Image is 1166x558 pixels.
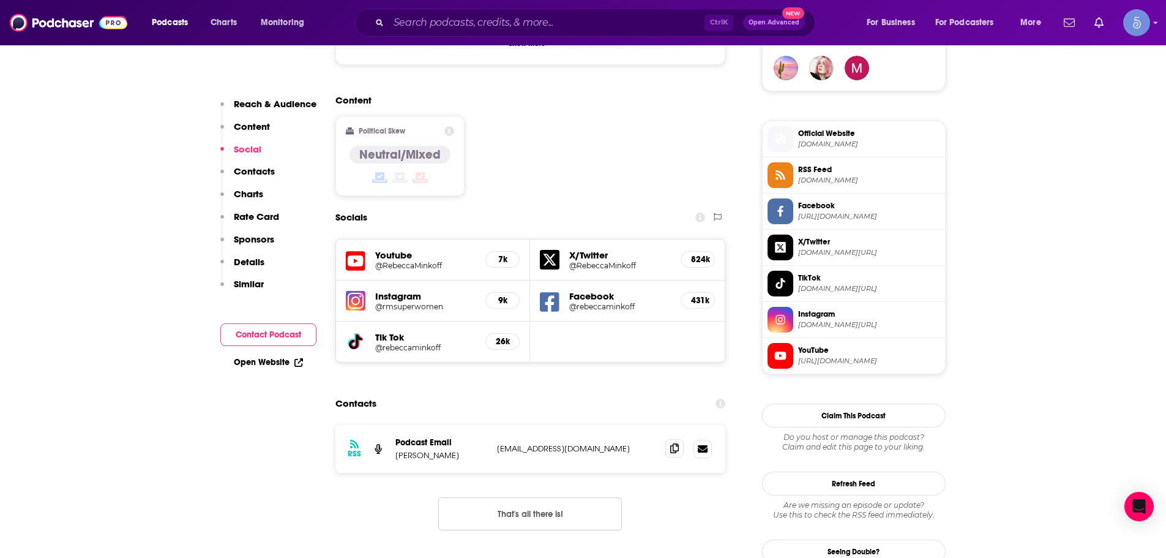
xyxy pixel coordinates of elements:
[691,295,704,306] h5: 431k
[762,432,946,442] span: Do you host or manage this podcast?
[375,302,476,311] a: @rmsuperwomen
[762,404,946,428] button: Claim This Podcast
[1059,12,1080,33] a: Show notifications dropdown
[220,188,263,211] button: Charts
[220,278,264,301] button: Similar
[152,14,188,31] span: Podcasts
[234,256,264,268] p: Details
[234,143,261,155] p: Social
[1123,9,1150,36] img: User Profile
[1012,13,1056,32] button: open menu
[845,56,869,80] img: mayam
[395,437,487,448] p: Podcast Email
[367,9,827,37] div: Search podcasts, credits, & more...
[234,211,279,222] p: Rate Card
[10,11,127,34] img: Podchaser - Follow, Share and Rate Podcasts
[375,343,476,352] a: @rebeccaminkoff
[234,121,270,132] p: Content
[762,472,946,496] button: Refresh Feed
[335,392,376,415] h2: Contacts
[346,291,365,311] img: iconImage
[220,233,274,256] button: Sponsors
[798,273,940,284] span: TikTok
[935,14,994,31] span: For Podcasters
[749,20,799,26] span: Open Advanced
[798,200,940,211] span: Facebook
[798,212,940,221] span: https://www.facebook.com/rebeccaminkoff
[768,235,940,260] a: X/Twitter[DOMAIN_NAME][URL]
[497,443,656,454] p: [EMAIL_ADDRESS][DOMAIN_NAME]
[798,128,940,139] span: Official Website
[234,357,303,368] a: Open Website
[220,121,270,143] button: Content
[335,94,716,106] h2: Content
[762,500,946,520] div: Are we missing an episode or update? Use this to check the RSS feed immediately.
[375,261,476,270] a: @RebeccaMinkoff
[496,254,509,265] h5: 7k
[359,147,441,162] h4: Neutral/Mixed
[375,331,476,343] h5: Tik Tok
[768,126,940,152] a: Official Website[DOMAIN_NAME]
[261,14,304,31] span: Monitoring
[234,98,316,110] p: Reach & Audience
[1124,492,1154,521] div: Open Intercom Messenger
[496,336,509,347] h5: 26k
[1089,12,1108,33] a: Show notifications dropdown
[798,176,940,185] span: anchor.fm
[220,256,264,279] button: Details
[375,249,476,261] h5: Youtube
[569,302,671,311] a: @rebeccaminkoff
[867,14,915,31] span: For Business
[768,162,940,188] a: RSS Feed[DOMAIN_NAME]
[768,307,940,333] a: Instagram[DOMAIN_NAME][URL]
[768,198,940,224] a: Facebook[URL][DOMAIN_NAME]
[234,165,275,177] p: Contacts
[220,211,279,233] button: Rate Card
[569,290,671,302] h5: Facebook
[858,13,930,32] button: open menu
[359,127,405,135] h2: Political Skew
[809,56,834,80] a: mmmm_okay
[348,449,361,459] h3: RSS
[798,345,940,356] span: YouTube
[220,165,275,188] button: Contacts
[774,56,798,80] img: Mariposaazul
[220,98,316,121] button: Reach & Audience
[927,13,1012,32] button: open menu
[798,309,940,320] span: Instagram
[438,497,622,530] button: Nothing here.
[798,356,940,366] span: https://www.youtube.com/@RebeccaMinkoff
[762,432,946,452] div: Claim and edit this page to your liking.
[375,290,476,302] h5: Instagram
[798,320,940,330] span: instagram.com/rmsuperwomen
[234,278,264,290] p: Similar
[252,13,320,32] button: open menu
[691,254,704,265] h5: 824k
[1020,14,1041,31] span: More
[395,450,487,461] p: [PERSON_NAME]
[569,261,671,270] a: @RebeccaMinkoff
[234,188,263,200] p: Charts
[798,236,940,247] span: X/Twitter
[798,164,940,175] span: RSS Feed
[743,15,805,30] button: Open AdvancedNew
[1123,9,1150,36] span: Logged in as Spiral5-G1
[1123,9,1150,36] button: Show profile menu
[220,143,261,166] button: Social
[798,284,940,293] span: tiktok.com/@rebeccaminkoff
[496,295,509,306] h5: 9k
[211,14,237,31] span: Charts
[782,7,804,19] span: New
[798,140,940,149] span: rebeccaminkoff.com
[234,233,274,245] p: Sponsors
[220,323,316,346] button: Contact Podcast
[335,206,367,229] h2: Socials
